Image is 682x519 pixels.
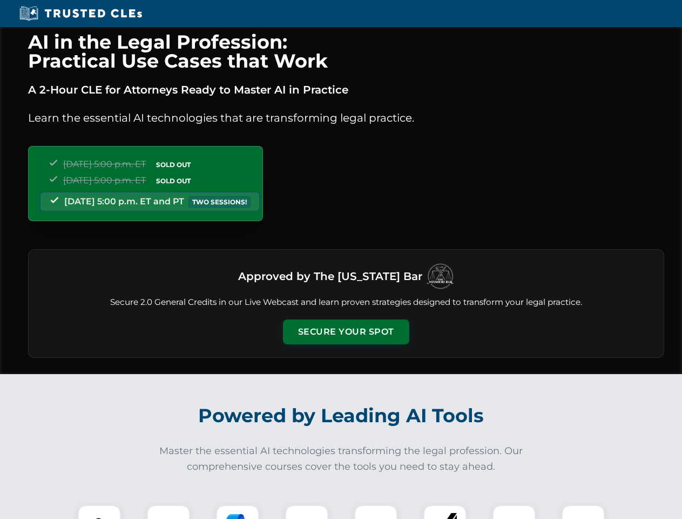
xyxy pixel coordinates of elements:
[42,397,640,435] h2: Powered by Leading AI Tools
[63,159,146,169] span: [DATE] 5:00 p.m. ET
[152,159,194,170] span: SOLD OUT
[427,263,454,290] img: Logo
[16,5,145,22] img: Trusted CLEs
[28,32,664,70] h1: AI in the Legal Profession: Practical Use Cases that Work
[63,175,146,185] span: [DATE] 5:00 p.m. ET
[238,267,422,286] h3: Approved by The [US_STATE] Bar
[28,109,664,127] p: Learn the essential AI technologies that are transforming legal practice.
[283,320,409,344] button: Secure Your Spot
[152,443,530,475] p: Master the essential AI technologies transforming the legal profession. Our comprehensive courses...
[28,81,664,98] p: A 2-Hour CLE for Attorneys Ready to Master AI in Practice
[152,175,194,187] span: SOLD OUT
[42,296,651,309] p: Secure 2.0 General Credits in our Live Webcast and learn proven strategies designed to transform ...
